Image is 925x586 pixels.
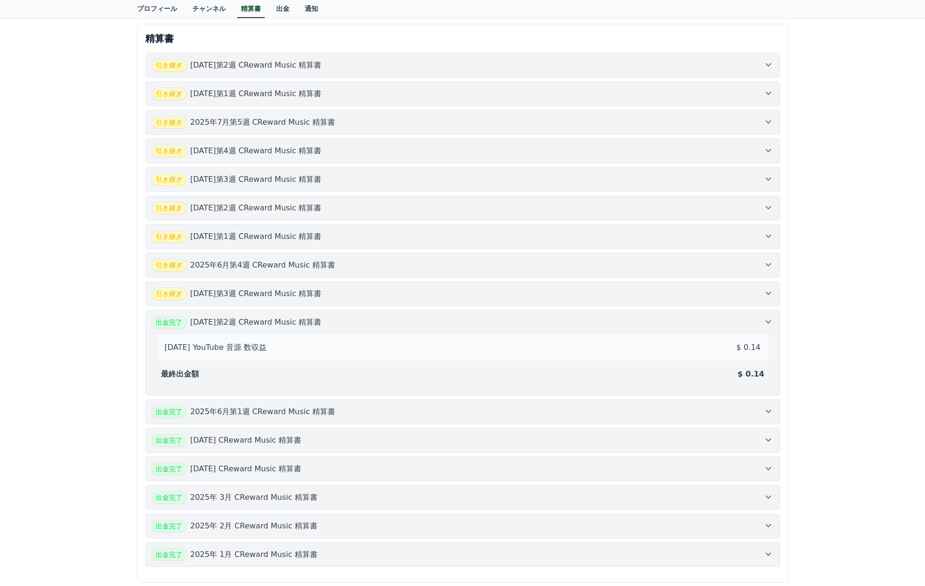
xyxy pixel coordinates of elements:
[145,428,780,453] button: 出金完了 [DATE] CReward Music 精算書
[145,196,780,220] button: 引き継ぎ [DATE]第2週 CReward Music 精算書
[145,310,780,396] button: 出金完了 [DATE]第2週 CReward Music 精算書 [DATE] YouTube 音源 数収益 $ 0.14 最終出金額 $ 0.14
[145,53,780,78] button: 引き継ぎ [DATE]第2週 CReward Music 精算書
[151,463,187,475] span: 出金完了
[151,145,187,157] span: 引き継ぎ
[190,174,322,185] p: [DATE]第3週 CReward Music 精算書
[190,463,302,475] p: [DATE] CReward Music 精算書
[151,88,187,100] span: 引き継ぎ
[151,259,187,271] span: 引き継ぎ
[190,492,318,503] p: 2025年 3月 CReward Music 精算書
[145,457,780,481] button: 出金完了 [DATE] CReward Music 精算書
[190,406,336,417] p: 2025年6月第1週 CReward Music 精算書
[151,116,187,129] span: 引き継ぎ
[145,110,780,135] button: 引き継ぎ 2025年7月第5週 CReward Music 精算書
[145,399,780,424] button: 出金完了 2025年6月第1週 CReward Music 精算書
[145,32,780,45] p: 精算書
[190,317,322,328] p: [DATE]第2週 CReward Music 精算書
[190,60,322,71] p: [DATE]第2週 CReward Music 精算書
[145,253,780,278] button: 引き継ぎ 2025年6月第4週 CReward Music 精算書
[737,368,764,380] p: $ 0.14
[145,485,780,510] button: 出金完了 2025年 3月 CReward Music 精算書
[190,231,322,242] p: [DATE]第1週 CReward Music 精算書
[151,434,187,447] span: 出金完了
[190,288,322,299] p: [DATE]第3週 CReward Music 精算書
[145,224,780,249] button: 引き継ぎ [DATE]第1週 CReward Music 精算書
[151,173,187,186] span: 引き継ぎ
[151,406,187,418] span: 出金完了
[145,167,780,192] button: 引き継ぎ [DATE]第3週 CReward Music 精算書
[190,549,318,560] p: 2025年 1月 CReward Music 精算書
[190,259,336,271] p: 2025年6月第4週 CReward Music 精算書
[151,288,187,300] span: 引き継ぎ
[151,520,187,532] span: 出金完了
[151,491,187,504] span: 出金完了
[190,520,318,532] p: 2025年 2月 CReward Music 精算書
[190,435,302,446] p: [DATE] CReward Music 精算書
[145,139,780,163] button: 引き継ぎ [DATE]第4週 CReward Music 精算書
[151,316,187,328] span: 出金完了
[165,342,267,353] p: [DATE] YouTube 音源 数収益
[151,202,187,214] span: 引き継ぎ
[145,81,780,106] button: 引き継ぎ [DATE]第1週 CReward Music 精算書
[190,117,336,128] p: 2025年7月第5週 CReward Music 精算書
[190,202,322,214] p: [DATE]第2週 CReward Music 精算書
[145,542,780,567] button: 出金完了 2025年 1月 CReward Music 精算書
[736,342,761,353] p: $ 0.14
[145,281,780,306] button: 引き継ぎ [DATE]第3週 CReward Music 精算書
[161,368,199,380] p: 最終出金額
[151,230,187,243] span: 引き継ぎ
[190,88,322,99] p: [DATE]第1週 CReward Music 精算書
[190,145,322,157] p: [DATE]第4週 CReward Music 精算書
[151,548,187,561] span: 出金完了
[145,514,780,538] button: 出金完了 2025年 2月 CReward Music 精算書
[151,59,187,71] span: 引き継ぎ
